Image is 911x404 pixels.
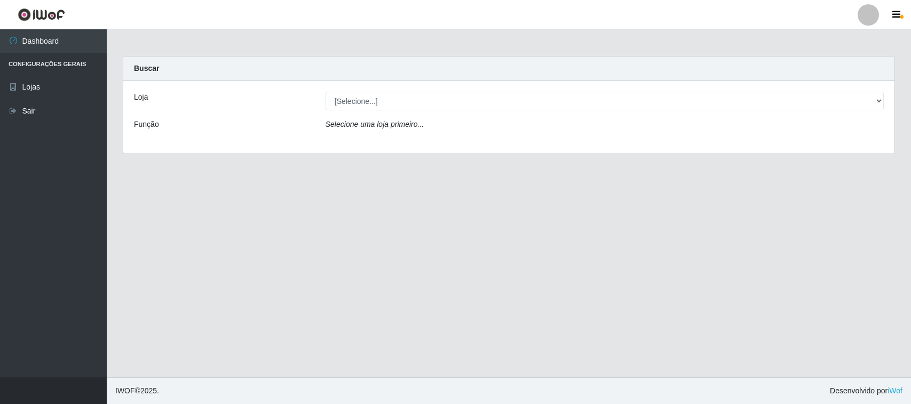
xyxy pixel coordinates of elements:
[115,385,159,397] span: © 2025 .
[326,120,424,128] i: Selecione uma loja primeiro...
[134,92,148,103] label: Loja
[18,8,65,21] img: CoreUI Logo
[115,386,135,395] span: IWOF
[134,119,159,130] label: Função
[134,64,159,72] strong: Buscar
[888,386,902,395] a: iWof
[830,385,902,397] span: Desenvolvido por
